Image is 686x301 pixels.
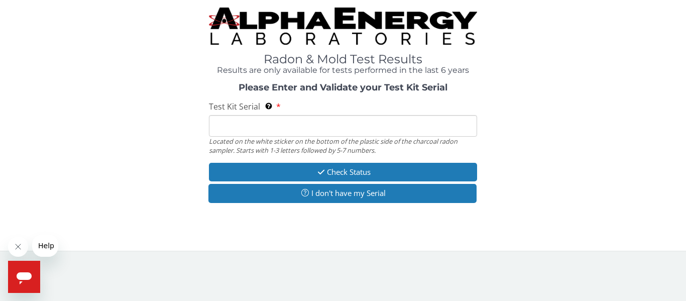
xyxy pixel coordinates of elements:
[239,82,447,93] strong: Please Enter and Validate your Test Kit Serial
[8,261,40,293] iframe: Button to launch messaging window
[32,235,58,257] iframe: Message from company
[8,237,28,257] iframe: Close message
[209,53,477,66] h1: Radon & Mold Test Results
[209,101,260,112] span: Test Kit Serial
[208,184,477,203] button: I don't have my Serial
[209,163,477,181] button: Check Status
[209,137,477,155] div: Located on the white sticker on the bottom of the plastic side of the charcoal radon sampler. Sta...
[209,8,477,45] img: TightCrop.jpg
[209,66,477,75] h4: Results are only available for tests performed in the last 6 years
